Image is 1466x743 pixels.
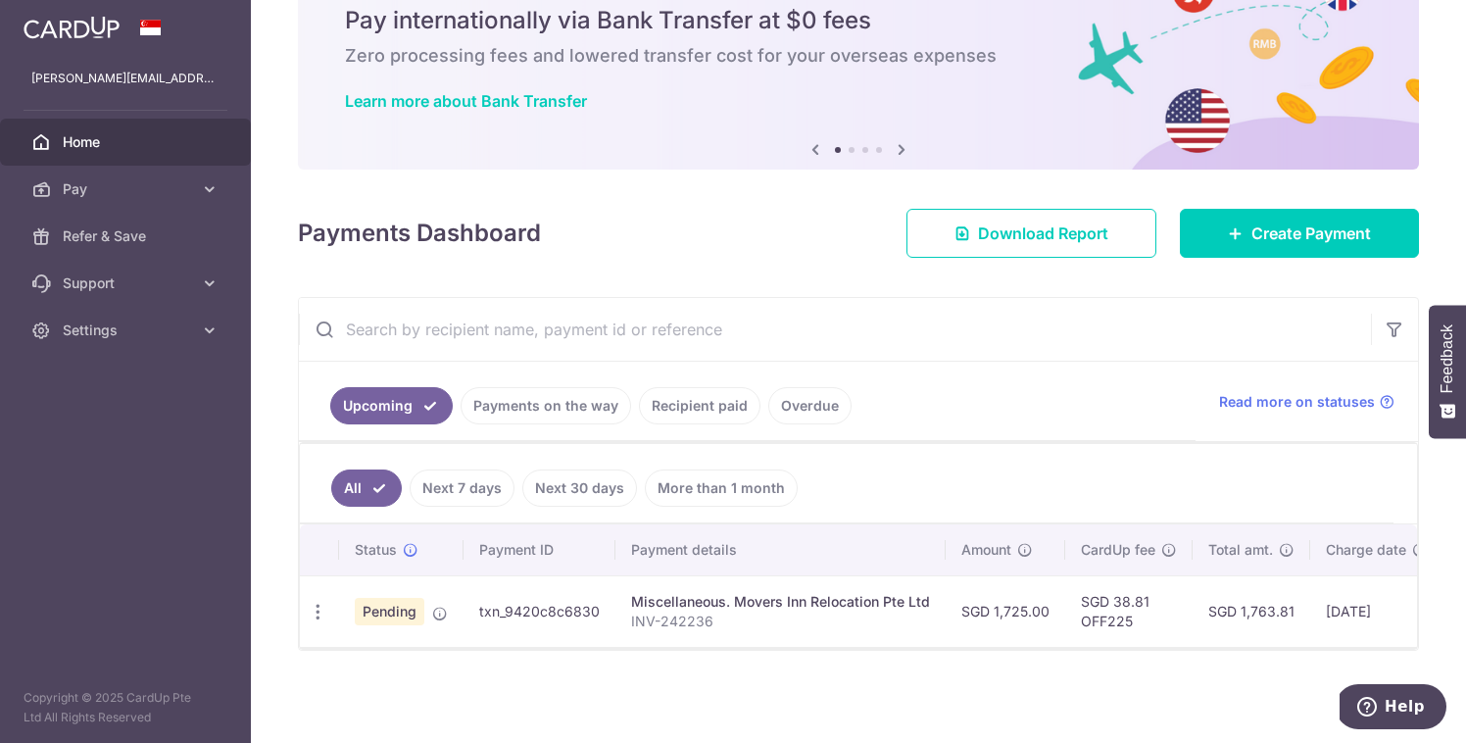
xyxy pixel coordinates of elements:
a: Upcoming [330,387,453,424]
td: [DATE] [1310,575,1443,647]
span: Total amt. [1208,540,1273,560]
span: CardUp fee [1081,540,1155,560]
h5: Pay internationally via Bank Transfer at $0 fees [345,5,1372,36]
span: Download Report [978,222,1108,245]
a: More than 1 month [645,470,798,507]
span: Home [63,132,192,152]
a: Payments on the way [461,387,631,424]
iframe: Opens a widget where you can find more information [1340,684,1446,733]
a: Learn more about Bank Transfer [345,91,587,111]
button: Feedback - Show survey [1429,305,1466,438]
td: txn_9420c8c6830 [464,575,615,647]
span: Feedback [1439,324,1456,393]
a: Download Report [906,209,1156,258]
span: Amount [961,540,1011,560]
a: Next 7 days [410,470,514,507]
th: Payment details [615,524,946,575]
th: Payment ID [464,524,615,575]
h6: Zero processing fees and lowered transfer cost for your overseas expenses [345,44,1372,68]
p: INV-242236 [631,612,930,631]
input: Search by recipient name, payment id or reference [299,298,1371,361]
span: Status [355,540,397,560]
p: [PERSON_NAME][EMAIL_ADDRESS][DOMAIN_NAME] [31,69,220,88]
span: Pay [63,179,192,199]
span: Pending [355,598,424,625]
h4: Payments Dashboard [298,216,541,251]
span: Refer & Save [63,226,192,246]
a: Recipient paid [639,387,760,424]
td: SGD 1,763.81 [1193,575,1310,647]
a: Create Payment [1180,209,1419,258]
img: CardUp [24,16,120,39]
a: Next 30 days [522,470,637,507]
span: Read more on statuses [1219,392,1375,412]
td: SGD 38.81 OFF225 [1065,575,1193,647]
span: Settings [63,321,192,340]
a: All [331,470,402,507]
div: Miscellaneous. Movers Inn Relocation Pte Ltd [631,592,930,612]
a: Overdue [768,387,852,424]
span: Charge date [1326,540,1406,560]
span: Create Payment [1251,222,1371,245]
td: SGD 1,725.00 [946,575,1065,647]
a: Read more on statuses [1219,392,1394,412]
span: Support [63,273,192,293]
